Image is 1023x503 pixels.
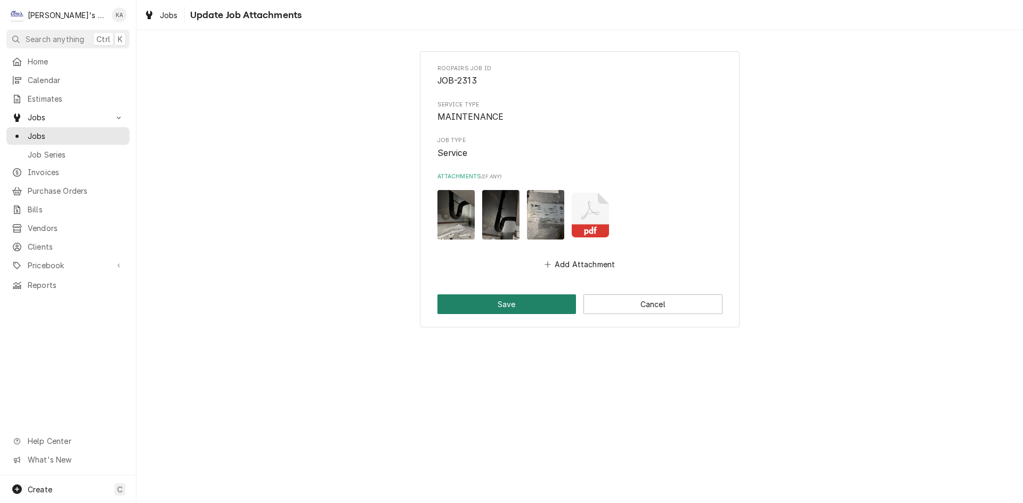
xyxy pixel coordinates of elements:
[6,163,129,181] a: Invoices
[437,294,577,314] button: Save
[28,185,124,196] span: Purchase Orders
[481,174,501,179] span: ( if any )
[437,294,722,314] div: Button Group Row
[96,34,110,45] span: Ctrl
[28,454,123,465] span: What's New
[28,485,52,494] span: Create
[437,101,722,109] span: Service Type
[6,30,129,48] button: Search anythingCtrlK
[10,7,25,22] div: Clay's Refrigeration's Avatar
[28,222,124,234] span: Vendors
[420,51,740,328] div: Job Pause
[6,71,129,89] a: Calendar
[6,109,129,126] a: Go to Jobs
[6,219,129,237] a: Vendors
[437,294,722,314] div: Button Group
[28,167,124,178] span: Invoices
[6,182,129,200] a: Purchase Orders
[437,190,475,240] img: uNahSOfeSGCbOAImcG8y
[542,257,617,272] button: Add Attachment
[437,172,722,272] div: Attachments
[28,10,106,21] div: [PERSON_NAME]'s Refrigeration
[28,149,124,160] span: Job Series
[437,111,722,123] span: Service Type
[28,130,124,142] span: Jobs
[572,190,609,240] button: pdf
[117,484,123,495] span: C
[187,8,302,22] span: Update Job Attachments
[437,101,722,123] div: Service Type
[437,148,468,158] span: Service
[437,112,504,122] span: MAINTENANCE
[6,201,129,218] a: Bills
[6,432,129,450] a: Go to Help Center
[6,451,129,468] a: Go to What's New
[28,260,108,271] span: Pricebook
[6,257,129,274] a: Go to Pricebook
[437,76,477,86] span: JOB-2313
[437,147,722,160] span: Job Type
[437,172,722,181] label: Attachments
[437,75,722,87] span: Roopairs Job ID
[527,190,564,240] img: tm7wd8ajTBOBi3ccUoI3
[6,276,129,294] a: Reports
[6,238,129,255] a: Clients
[28,56,124,67] span: Home
[583,294,722,314] button: Cancel
[437,64,722,87] div: Roopairs Job ID
[26,34,84,45] span: Search anything
[118,34,123,45] span: K
[112,7,127,22] div: Korey Austin's Avatar
[437,136,722,145] span: Job Type
[28,93,124,104] span: Estimates
[160,10,178,21] span: Jobs
[112,7,127,22] div: KA
[437,64,722,272] div: Job Pause Form
[28,204,124,215] span: Bills
[6,127,129,145] a: Jobs
[6,90,129,108] a: Estimates
[28,435,123,447] span: Help Center
[6,146,129,163] a: Job Series
[482,190,519,240] img: hMeVR6A1Q7i20ShcpSj2
[28,279,124,291] span: Reports
[28,75,124,86] span: Calendar
[437,136,722,159] div: Job Type
[28,112,108,123] span: Jobs
[10,7,25,22] div: C
[437,64,722,73] span: Roopairs Job ID
[28,241,124,252] span: Clients
[140,6,182,24] a: Jobs
[6,53,129,70] a: Home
